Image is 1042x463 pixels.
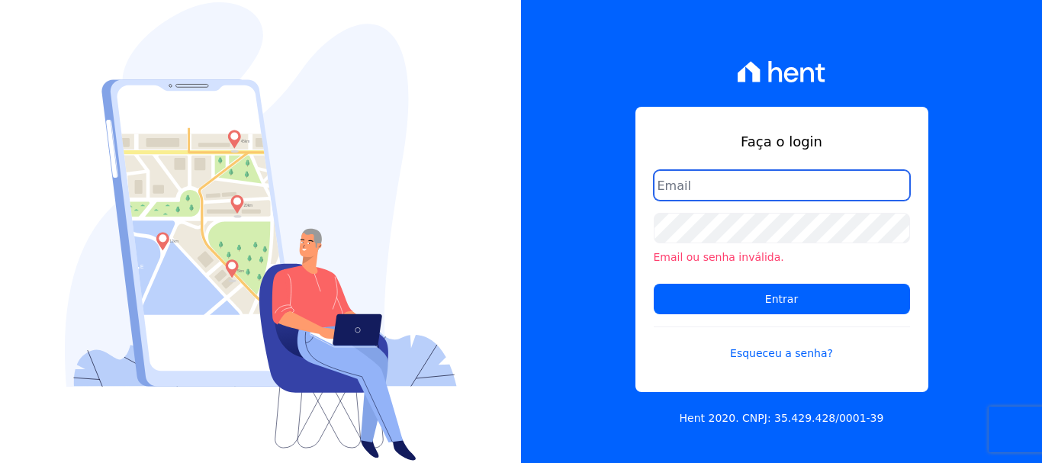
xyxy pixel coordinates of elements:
input: Email [654,170,910,201]
img: Login [65,2,457,461]
h1: Faça o login [654,131,910,152]
a: Esqueceu a senha? [654,326,910,362]
li: Email ou senha inválida. [654,249,910,265]
p: Hent 2020. CNPJ: 35.429.428/0001-39 [680,410,884,426]
input: Entrar [654,284,910,314]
